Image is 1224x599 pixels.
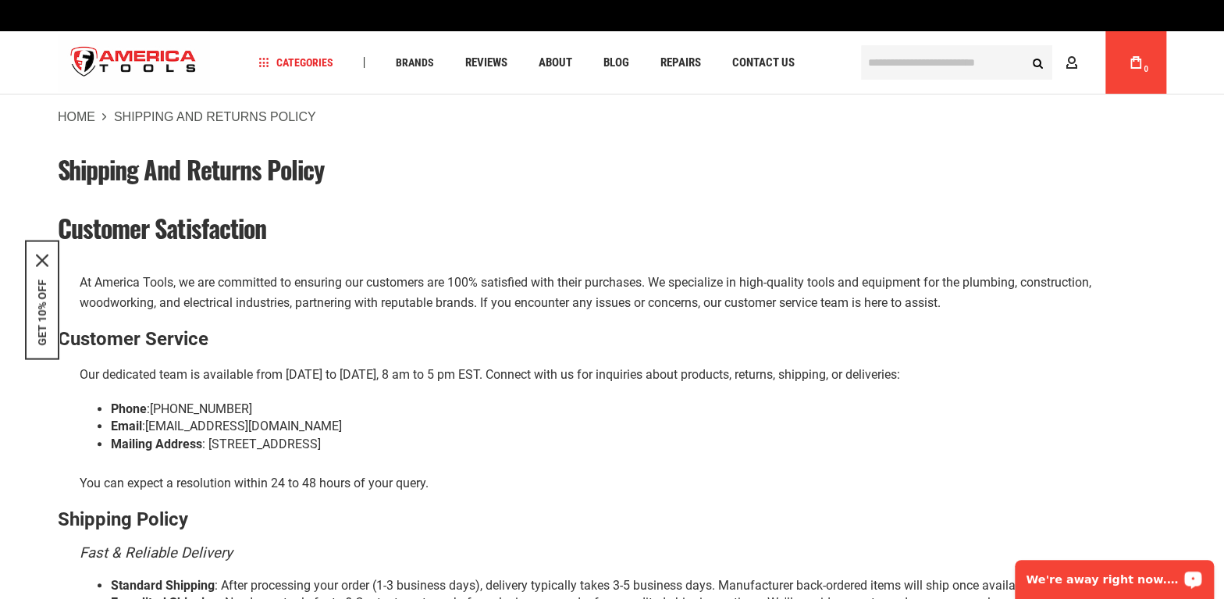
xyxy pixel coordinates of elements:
[80,473,1166,494] p: You can expect a resolution within 24 to 48 hours of your query.
[111,436,1166,454] li: : [STREET_ADDRESS]
[111,401,147,416] b: Phone
[596,52,636,73] a: Blog
[532,52,579,73] a: About
[725,52,802,73] a: Contact Us
[653,52,708,73] a: Repairs
[36,254,48,266] button: Close
[458,52,514,73] a: Reviews
[1023,48,1052,77] button: Search
[145,419,342,433] a: [EMAIL_ADDRESS][DOMAIN_NAME]
[1005,550,1224,599] iframe: LiveChat chat widget
[36,254,48,266] svg: close icon
[80,273,1166,312] p: At America Tools, we are committed to ensuring our customers are 100% satisfied with their purcha...
[1121,31,1151,94] a: 0
[58,34,209,92] img: America Tools
[1144,65,1148,73] span: 0
[111,577,1166,595] li: : After processing your order (1-3 business days), delivery typically takes 3-5 business days. Ma...
[111,578,215,593] b: Standard Shipping
[58,214,1166,241] h1: Customer Satisfaction
[111,419,142,433] b: Email
[58,329,1166,349] h2: Customer Service
[114,110,316,123] strong: Shipping and Returns Policy
[58,509,1166,529] h2: Shipping Policy
[396,57,434,68] span: Brands
[660,57,701,69] span: Repairs
[251,52,340,73] a: Categories
[58,34,209,92] a: store logo
[465,57,507,69] span: Reviews
[58,151,324,187] span: Shipping and Returns Policy
[36,279,48,345] button: GET 10% OFF
[111,401,1166,419] li: :
[258,57,333,68] span: Categories
[80,545,1166,562] h3: Fast & Reliable Delivery
[603,57,629,69] span: Blog
[58,110,95,124] a: Home
[150,401,252,416] a: [PHONE_NUMBER]
[80,365,1166,385] p: Our dedicated team is available from [DATE] to [DATE], 8 am to 5 pm EST. Connect with us for inqu...
[111,437,202,451] b: Mailing Address
[111,418,1166,436] li: :
[389,52,441,73] a: Brands
[732,57,795,69] span: Contact Us
[539,57,572,69] span: About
